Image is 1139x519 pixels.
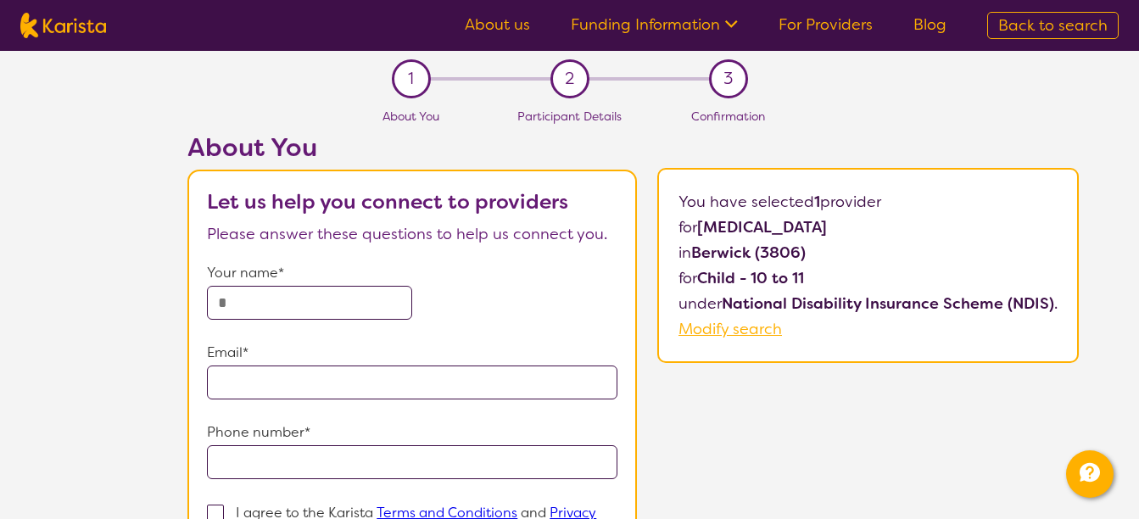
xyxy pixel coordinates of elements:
[207,188,568,215] b: Let us help you connect to providers
[678,189,1058,215] p: You have selected provider
[998,15,1108,36] span: Back to search
[207,420,617,445] p: Phone number*
[20,13,106,38] img: Karista logo
[565,66,574,92] span: 2
[779,14,873,35] a: For Providers
[207,260,617,286] p: Your name*
[382,109,439,124] span: About You
[678,319,782,339] a: Modify search
[678,215,1058,240] p: for
[691,243,806,263] b: Berwick (3806)
[465,14,530,35] a: About us
[678,291,1058,316] p: under .
[571,14,738,35] a: Funding Information
[207,340,617,366] p: Email*
[722,293,1054,314] b: National Disability Insurance Scheme (NDIS)
[408,66,414,92] span: 1
[691,109,765,124] span: Confirmation
[517,109,622,124] span: Participant Details
[697,217,827,237] b: [MEDICAL_DATA]
[207,221,617,247] p: Please answer these questions to help us connect you.
[697,268,804,288] b: Child - 10 to 11
[814,192,820,212] b: 1
[1066,450,1114,498] button: Channel Menu
[678,240,1058,265] p: in
[913,14,946,35] a: Blog
[187,132,637,163] h2: About You
[678,265,1058,291] p: for
[987,12,1119,39] a: Back to search
[723,66,733,92] span: 3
